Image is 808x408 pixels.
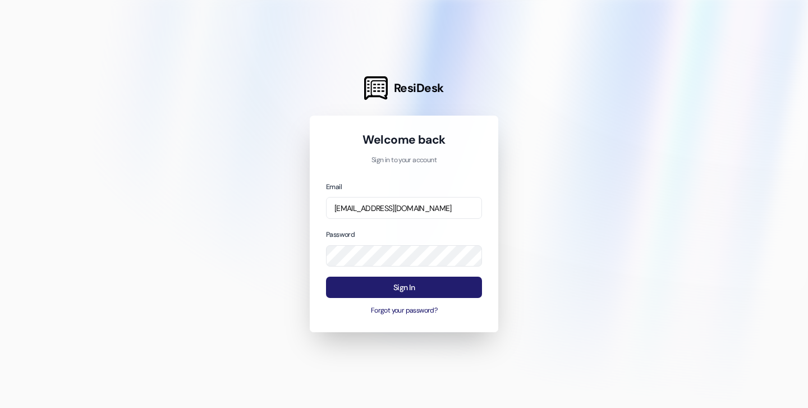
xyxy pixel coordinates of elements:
[326,155,482,166] p: Sign in to your account
[326,182,342,191] label: Email
[326,197,482,219] input: name@example.com
[394,80,444,96] span: ResiDesk
[326,132,482,148] h1: Welcome back
[326,277,482,299] button: Sign In
[326,306,482,316] button: Forgot your password?
[364,76,388,100] img: ResiDesk Logo
[326,230,355,239] label: Password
